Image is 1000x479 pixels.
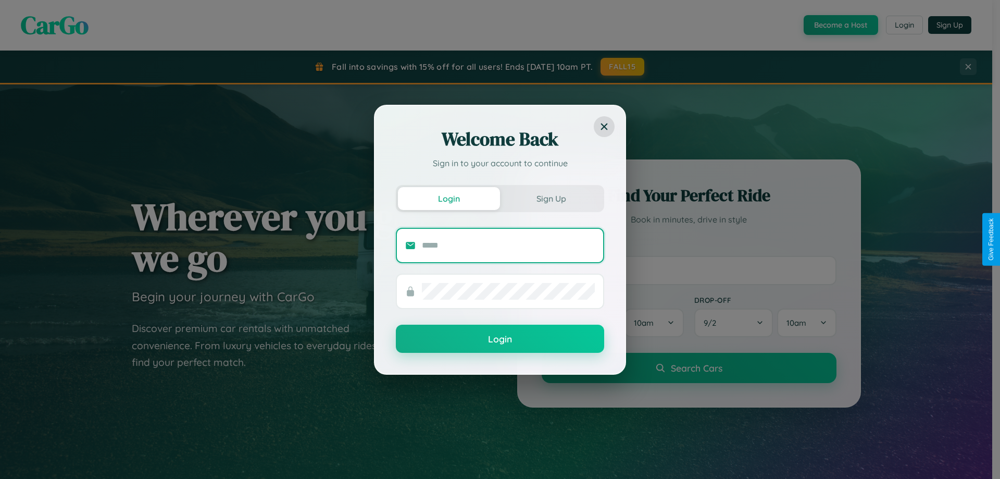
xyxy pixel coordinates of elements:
[398,187,500,210] button: Login
[396,325,604,353] button: Login
[500,187,602,210] button: Sign Up
[396,127,604,152] h2: Welcome Back
[988,218,995,261] div: Give Feedback
[396,157,604,169] p: Sign in to your account to continue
